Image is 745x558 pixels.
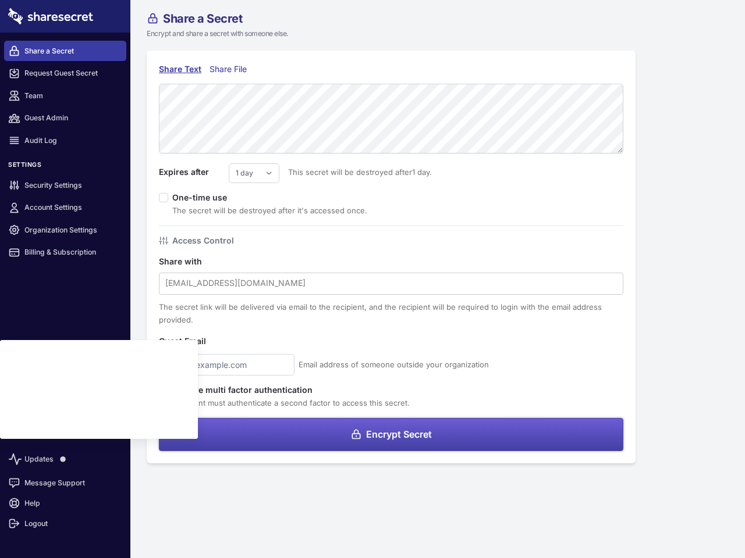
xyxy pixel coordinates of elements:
button: Encrypt Secret [159,418,623,451]
a: Guest Admin [4,108,126,128]
div: The secret will be destroyed after it's accessed once. [172,204,367,217]
a: Team [4,85,126,106]
h4: Access Control [172,234,234,247]
a: Billing & Subscription [4,242,126,263]
a: Request Guest Secret [4,63,126,84]
label: Require multi factor authentication [172,384,410,396]
input: guest@example.com [159,354,295,375]
label: One-time use [172,192,236,202]
div: Share Text [159,63,201,76]
div: Share File [210,63,252,76]
a: Help [4,493,126,513]
a: Share a Secret [4,41,126,61]
label: Guest Email [159,335,229,348]
p: Encrypt and share a secret with someone else. [147,28,701,39]
label: Share with [159,255,229,268]
label: Expires after [159,166,229,178]
a: Updates [4,446,126,473]
span: Email address of someone outside your organization [299,358,489,371]
a: Security Settings [4,175,126,195]
span: Recipient must authenticate a second factor to access this secret. [172,398,410,407]
span: Encrypt Secret [366,430,432,439]
iframe: Drift Widget Chat Controller [687,500,731,544]
span: Share a Secret [163,13,242,24]
a: Organization Settings [4,220,126,240]
a: Account Settings [4,198,126,218]
a: Message Support [4,473,126,493]
span: This secret will be destroyed after 1 day . [279,166,432,178]
a: Audit Log [4,130,126,151]
h3: Settings [4,161,126,173]
span: The secret link will be delivered via email to the recipient, and the recipient will be required ... [159,302,602,324]
a: Logout [4,513,126,534]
